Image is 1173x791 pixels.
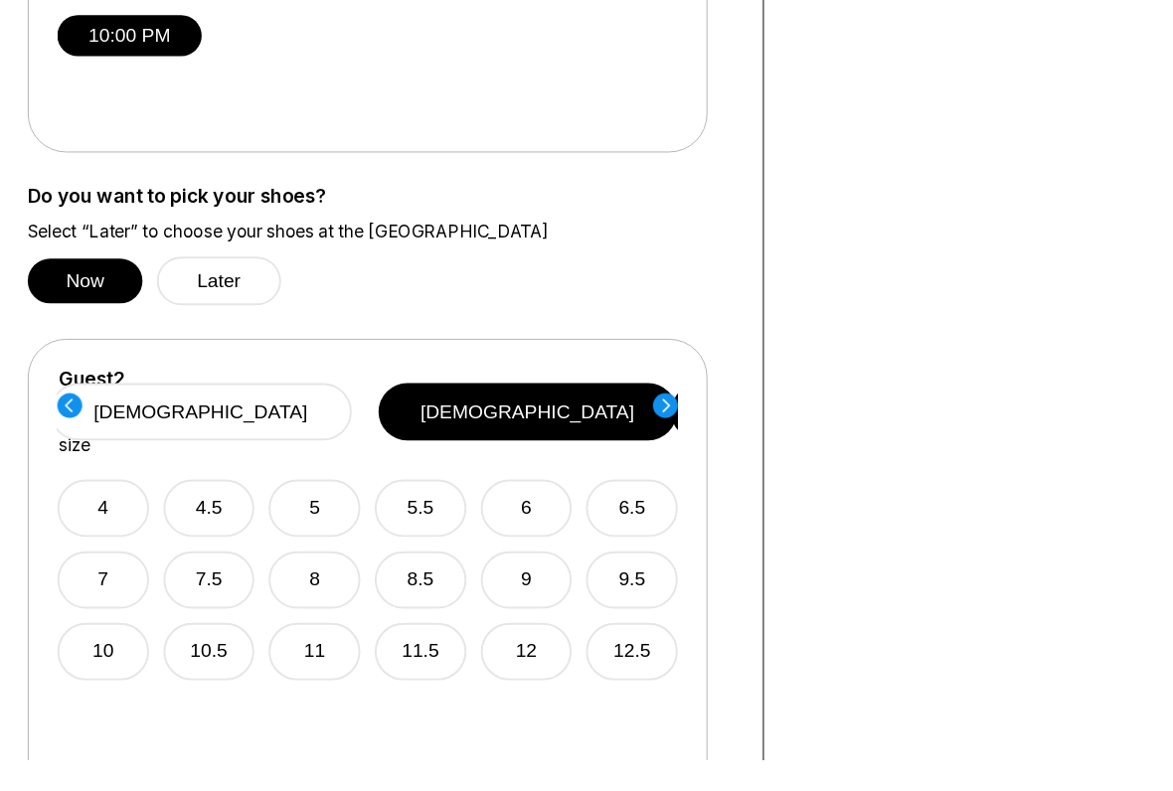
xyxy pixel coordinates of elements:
[52,398,366,458] button: [DEMOGRAPHIC_DATA]
[62,384,130,405] label: Guest 2
[609,573,705,633] button: 9.5
[170,499,265,558] button: 4.5
[279,499,375,558] button: 5
[390,648,485,708] button: 11.5
[60,573,155,633] button: 7
[60,648,155,708] button: 10
[500,573,595,633] button: 9
[170,648,265,708] button: 10.5
[29,194,763,216] label: Do you want to pick your shoes?
[394,398,704,458] button: [DEMOGRAPHIC_DATA]
[170,573,265,633] button: 7.5
[609,499,705,558] button: 6.5
[390,499,485,558] button: 5.5
[60,16,210,59] button: 10:00 PM
[500,648,595,708] button: 12
[279,648,375,708] button: 11
[163,267,292,318] button: Later
[390,573,485,633] button: 8.5
[29,269,148,316] button: Now
[279,573,375,633] button: 8
[500,499,595,558] button: 6
[609,648,705,708] button: 12.5
[29,231,763,252] label: Select “Later” to choose your shoes at the [GEOGRAPHIC_DATA]
[60,499,155,558] button: 4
